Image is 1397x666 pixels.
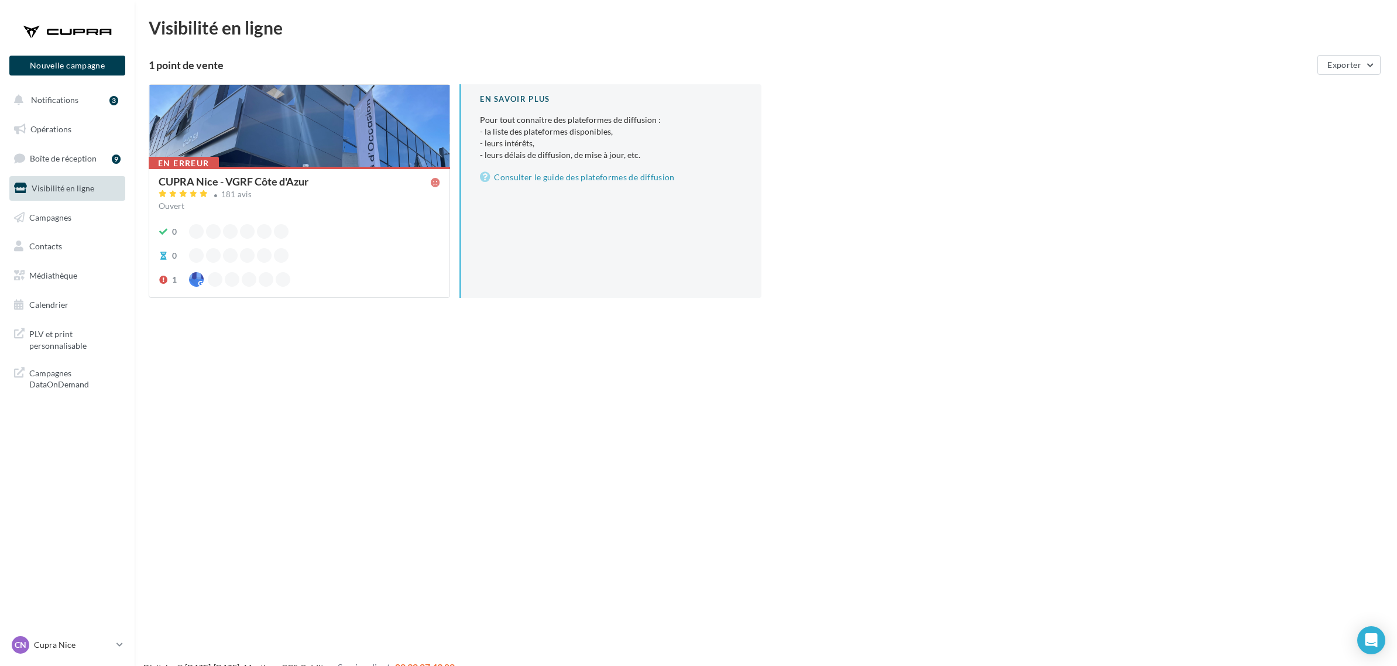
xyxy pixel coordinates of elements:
button: Nouvelle campagne [9,56,125,75]
a: Campagnes DataOnDemand [7,361,128,395]
li: - la liste des plateformes disponibles, [480,126,742,138]
div: 1 [172,274,177,286]
span: Visibilité en ligne [32,183,94,193]
div: 181 avis [221,191,252,198]
a: Opérations [7,117,128,142]
span: Contacts [29,241,62,251]
p: Cupra Nice [34,639,112,651]
li: - leurs délais de diffusion, de mise à jour, etc. [480,149,742,161]
div: 9 [112,155,121,164]
a: PLV et print personnalisable [7,321,128,356]
a: Consulter le guide des plateformes de diffusion [480,170,742,184]
span: Ouvert [159,201,184,211]
span: Campagnes DataOnDemand [29,365,121,390]
div: En savoir plus [480,94,742,105]
span: Opérations [30,124,71,134]
a: Médiathèque [7,263,128,288]
a: Calendrier [7,293,128,317]
span: CN [15,639,26,651]
span: PLV et print personnalisable [29,326,121,351]
a: Visibilité en ligne [7,176,128,201]
span: Notifications [31,95,78,105]
div: Open Intercom Messenger [1357,626,1385,654]
a: Boîte de réception9 [7,146,128,171]
span: Campagnes [29,212,71,222]
p: Pour tout connaître des plateformes de diffusion : [480,114,742,161]
button: Exporter [1317,55,1381,75]
div: 0 [172,250,177,262]
div: CUPRA Nice - VGRF Côte d'Azur [159,176,308,187]
div: Visibilité en ligne [149,19,1383,36]
span: Exporter [1327,60,1361,70]
li: - leurs intérêts, [480,138,742,149]
span: Calendrier [29,300,68,310]
span: Boîte de réception [30,153,97,163]
div: 1 point de vente [149,60,1313,70]
a: 181 avis [159,188,440,202]
span: Médiathèque [29,270,77,280]
a: CN Cupra Nice [9,634,125,656]
div: 3 [109,96,118,105]
button: Notifications 3 [7,88,123,112]
a: Campagnes [7,205,128,230]
div: 0 [172,226,177,238]
a: Contacts [7,234,128,259]
div: En erreur [149,157,219,170]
